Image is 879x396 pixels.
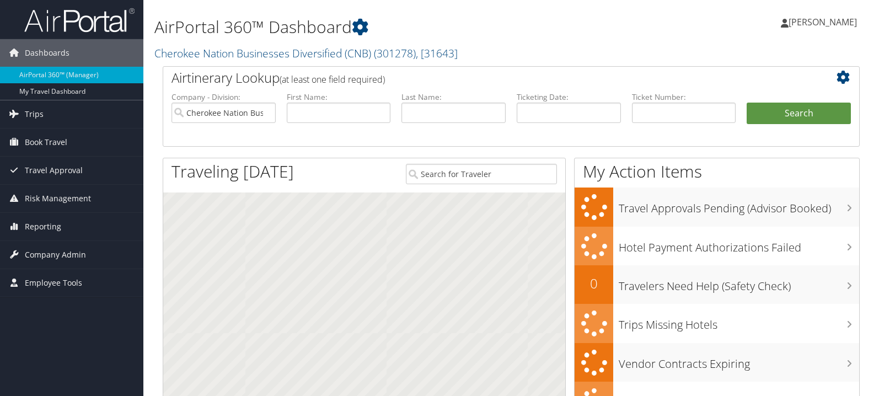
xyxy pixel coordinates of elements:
label: Company - Division: [171,92,276,103]
button: Search [747,103,851,125]
h3: Vendor Contracts Expiring [619,351,859,372]
span: Employee Tools [25,269,82,297]
span: Company Admin [25,241,86,269]
h3: Travelers Need Help (Safety Check) [619,273,859,294]
a: Trips Missing Hotels [575,304,859,343]
input: Search for Traveler [406,164,557,184]
span: ( 301278 ) [374,46,416,61]
h2: 0 [575,274,613,293]
span: [PERSON_NAME] [789,16,857,28]
label: Ticket Number: [632,92,736,103]
span: (at least one field required) [280,73,385,85]
a: Cherokee Nation Businesses Diversified (CNB) [154,46,458,61]
img: airportal-logo.png [24,7,135,33]
h1: My Action Items [575,160,859,183]
a: 0Travelers Need Help (Safety Check) [575,265,859,304]
span: , [ 31643 ] [416,46,458,61]
span: Book Travel [25,129,67,156]
label: Ticketing Date: [517,92,621,103]
label: Last Name: [401,92,506,103]
span: Reporting [25,213,61,240]
a: Hotel Payment Authorizations Failed [575,227,859,266]
h1: AirPortal 360™ Dashboard [154,15,630,39]
span: Travel Approval [25,157,83,184]
a: Travel Approvals Pending (Advisor Booked) [575,188,859,227]
h3: Travel Approvals Pending (Advisor Booked) [619,195,859,216]
h1: Traveling [DATE] [171,160,294,183]
span: Dashboards [25,39,69,67]
h3: Trips Missing Hotels [619,312,859,333]
span: Risk Management [25,185,91,212]
a: [PERSON_NAME] [781,6,868,39]
a: Vendor Contracts Expiring [575,343,859,382]
h2: Airtinerary Lookup [171,68,793,87]
span: Trips [25,100,44,128]
label: First Name: [287,92,391,103]
h3: Hotel Payment Authorizations Failed [619,234,859,255]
